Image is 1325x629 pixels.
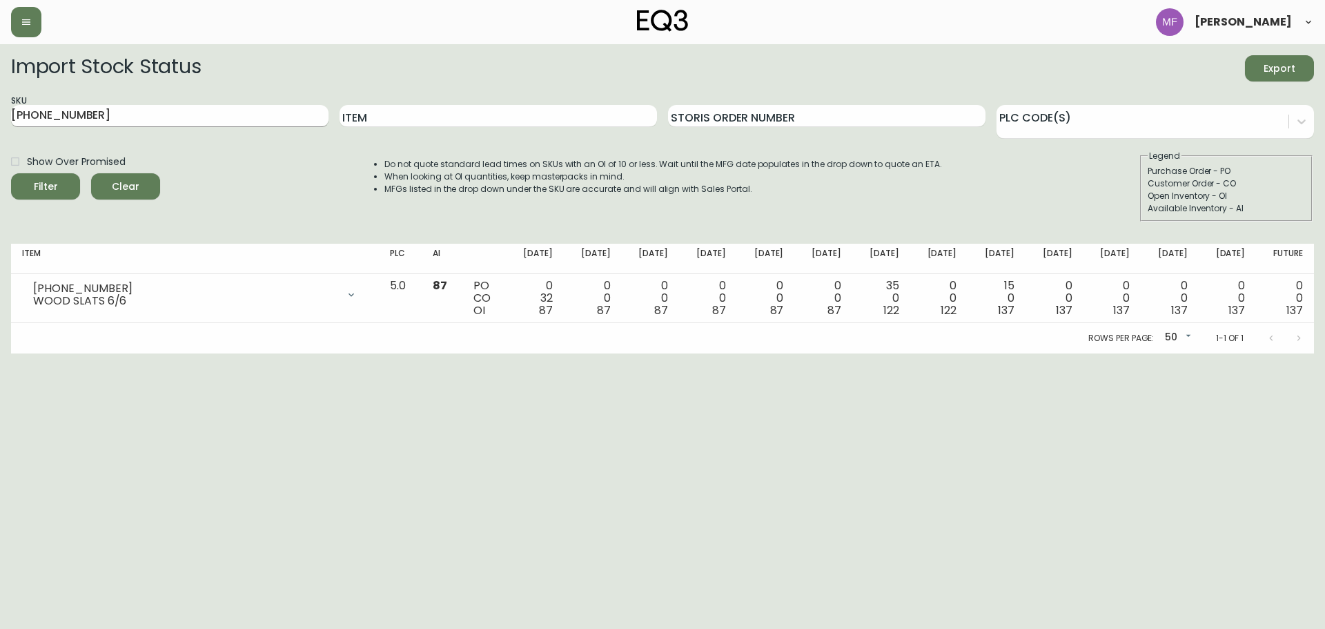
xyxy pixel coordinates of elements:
div: 0 0 [1037,280,1072,317]
span: Export [1256,60,1303,77]
th: [DATE] [1199,244,1257,274]
div: 0 0 [921,280,957,317]
div: 35 0 [863,280,899,317]
div: [PHONE_NUMBER]WOOD SLATS 6/6 [22,280,368,310]
th: PLC [379,244,421,274]
th: [DATE] [794,244,852,274]
img: 5fd4d8da6c6af95d0810e1fe9eb9239f [1156,8,1184,36]
div: 0 0 [633,280,669,317]
span: 122 [883,302,899,318]
span: Show Over Promised [27,155,126,169]
th: [DATE] [506,244,564,274]
th: [DATE] [679,244,737,274]
div: Open Inventory - OI [1148,190,1305,202]
th: AI [422,244,462,274]
div: [PHONE_NUMBER] [33,282,337,295]
th: [DATE] [1141,244,1199,274]
li: MFGs listed in the drop down under the SKU are accurate and will align with Sales Portal. [384,183,942,195]
th: [DATE] [852,244,910,274]
img: logo [637,10,688,32]
div: 15 0 [979,280,1014,317]
span: 137 [998,302,1014,318]
span: 122 [941,302,956,318]
div: 0 0 [1210,280,1246,317]
div: Purchase Order - PO [1148,165,1305,177]
td: 5.0 [379,274,421,323]
button: Export [1245,55,1314,81]
th: [DATE] [622,244,680,274]
span: [PERSON_NAME] [1195,17,1292,28]
p: 1-1 of 1 [1216,332,1244,345]
div: 50 [1159,327,1194,349]
button: Filter [11,173,80,200]
span: Clear [102,178,149,195]
span: 137 [1286,302,1303,318]
span: 137 [1171,302,1188,318]
th: [DATE] [737,244,795,274]
div: Available Inventory - AI [1148,202,1305,215]
span: 87 [539,302,553,318]
span: 137 [1228,302,1245,318]
th: Future [1256,244,1314,274]
span: 137 [1056,302,1072,318]
th: [DATE] [968,244,1025,274]
span: OI [473,302,485,318]
div: 0 0 [1267,280,1303,317]
th: [DATE] [564,244,622,274]
div: 0 0 [748,280,784,317]
div: PO CO [473,280,495,317]
th: [DATE] [910,244,968,274]
span: 87 [433,278,447,293]
li: When looking at OI quantities, keep masterpacks in mind. [384,171,942,183]
span: 87 [770,302,784,318]
th: Item [11,244,379,274]
legend: Legend [1148,150,1181,162]
div: 0 32 [517,280,553,317]
span: 87 [654,302,668,318]
div: 0 0 [1152,280,1188,317]
p: Rows per page: [1088,332,1154,345]
div: WOOD SLATS 6/6 [33,295,337,307]
span: 87 [827,302,841,318]
div: Customer Order - CO [1148,177,1305,190]
div: 0 0 [575,280,611,317]
th: [DATE] [1025,244,1083,274]
li: Do not quote standard lead times on SKUs with an OI of 10 or less. Wait until the MFG date popula... [384,158,942,171]
span: 87 [712,302,726,318]
div: 0 0 [690,280,726,317]
th: [DATE] [1083,244,1141,274]
h2: Import Stock Status [11,55,201,81]
div: 0 0 [805,280,841,317]
span: 137 [1113,302,1130,318]
div: 0 0 [1095,280,1130,317]
button: Clear [91,173,160,200]
span: 87 [597,302,611,318]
